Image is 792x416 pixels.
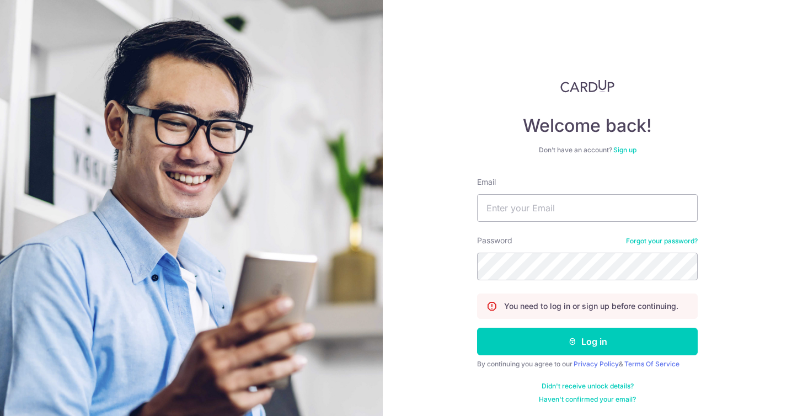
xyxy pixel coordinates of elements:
[560,79,614,93] img: CardUp Logo
[477,328,698,355] button: Log in
[574,360,619,368] a: Privacy Policy
[477,177,496,188] label: Email
[504,301,678,312] p: You need to log in or sign up before continuing.
[542,382,634,391] a: Didn't receive unlock details?
[539,395,636,404] a: Haven't confirmed your email?
[477,146,698,154] div: Don’t have an account?
[626,237,698,246] a: Forgot your password?
[477,115,698,137] h4: Welcome back!
[477,194,698,222] input: Enter your Email
[477,235,512,246] label: Password
[477,360,698,369] div: By continuing you agree to our &
[624,360,679,368] a: Terms Of Service
[613,146,636,154] a: Sign up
